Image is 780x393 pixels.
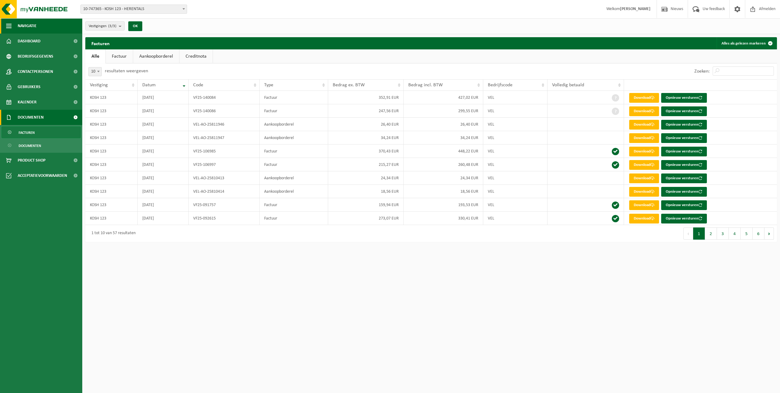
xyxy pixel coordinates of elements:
td: Aankoopborderel [260,171,328,185]
td: 34,24 EUR [328,131,404,145]
span: Bedrag incl. BTW [408,83,443,88]
span: Code [193,83,203,88]
td: 273,07 EUR [328,212,404,225]
button: Opnieuw versturen [661,133,707,143]
a: Download [629,187,659,197]
td: [DATE] [138,158,189,171]
a: Download [629,93,659,103]
td: 24,34 EUR [328,171,404,185]
label: Zoeken: [694,69,710,74]
span: Documenten [19,140,41,152]
button: 4 [729,227,741,240]
a: Download [629,106,659,116]
td: VF25-140086 [189,104,260,118]
td: VEL [483,145,548,158]
td: [DATE] [138,91,189,104]
td: VF25-106997 [189,158,260,171]
span: Volledig betaald [552,83,584,88]
span: Contactpersonen [18,64,53,79]
button: 5 [741,227,753,240]
td: VEL [483,91,548,104]
td: KOSH 123 [85,171,138,185]
td: 34,24 EUR [404,131,483,145]
a: Download [629,214,659,223]
td: 18,56 EUR [328,185,404,198]
td: VEL [483,185,548,198]
td: KOSH 123 [85,212,138,225]
td: 24,34 EUR [404,171,483,185]
td: 215,27 EUR [328,158,404,171]
td: VEL [483,171,548,185]
td: KOSH 123 [85,91,138,104]
button: 1 [693,227,705,240]
button: Opnieuw versturen [661,93,707,103]
button: 6 [753,227,764,240]
td: 448,22 EUR [404,145,483,158]
td: Factuur [260,104,328,118]
td: [DATE] [138,185,189,198]
td: 18,56 EUR [404,185,483,198]
td: Factuur [260,91,328,104]
td: 193,53 EUR [404,198,483,212]
span: Datum [142,83,156,88]
a: Factuur [106,49,133,63]
count: (3/3) [108,24,116,28]
span: Bedrijfsgegevens [18,49,53,64]
button: Opnieuw versturen [661,173,707,183]
td: 330,41 EUR [404,212,483,225]
button: Vestigingen(3/3) [85,21,125,30]
td: Factuur [260,212,328,225]
td: [DATE] [138,145,189,158]
td: Factuur [260,158,328,171]
span: Acceptatievoorwaarden [18,168,67,183]
td: VEL [483,131,548,145]
td: KOSH 123 [85,185,138,198]
button: Opnieuw versturen [661,106,707,116]
a: Download [629,120,659,130]
td: Factuur [260,145,328,158]
h2: Facturen [85,37,116,49]
span: 10 [89,67,101,76]
a: Download [629,200,659,210]
div: 1 tot 10 van 57 resultaten [88,228,136,239]
td: 370,43 EUR [328,145,404,158]
a: Alle [85,49,105,63]
button: Opnieuw versturen [661,200,707,210]
span: 10-747365 - KOSH 123 - HERENTALS [80,5,187,14]
td: KOSH 123 [85,118,138,131]
span: Dashboard [18,34,41,49]
td: 247,56 EUR [328,104,404,118]
strong: [PERSON_NAME] [620,7,651,11]
span: Kalender [18,95,37,110]
td: VEL-AO-25810413 [189,171,260,185]
button: Next [764,227,774,240]
td: VEL [483,198,548,212]
td: VEL-AO-25811946 [189,118,260,131]
td: Aankoopborderel [260,185,328,198]
td: Aankoopborderel [260,118,328,131]
button: Opnieuw versturen [661,214,707,223]
button: Alles als gelezen markeren [717,37,776,49]
td: [DATE] [138,104,189,118]
td: 26,40 EUR [404,118,483,131]
td: VF25-091757 [189,198,260,212]
td: [DATE] [138,171,189,185]
a: Aankoopborderel [133,49,179,63]
span: Navigatie [18,18,37,34]
td: 299,55 EUR [404,104,483,118]
td: KOSH 123 [85,104,138,118]
td: VEL [483,158,548,171]
td: [DATE] [138,198,189,212]
td: 352,91 EUR [328,91,404,104]
a: Download [629,133,659,143]
button: 3 [717,227,729,240]
button: Opnieuw versturen [661,187,707,197]
td: KOSH 123 [85,198,138,212]
span: 10-747365 - KOSH 123 - HERENTALS [81,5,187,13]
td: KOSH 123 [85,131,138,145]
button: Opnieuw versturen [661,160,707,170]
button: 2 [705,227,717,240]
td: VF25-140084 [189,91,260,104]
a: Download [629,160,659,170]
td: VF25-092615 [189,212,260,225]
